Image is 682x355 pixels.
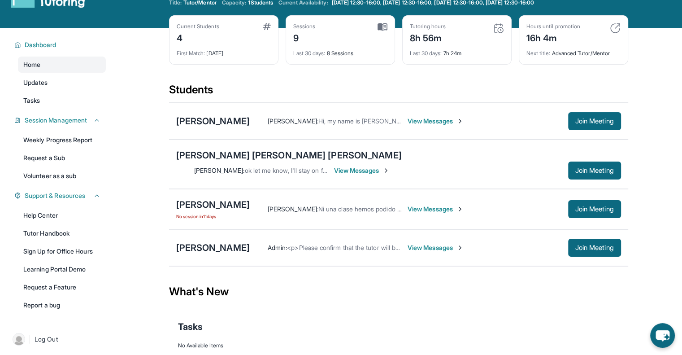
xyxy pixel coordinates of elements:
button: Session Management [21,116,100,125]
span: Last 30 days : [293,50,326,57]
button: Dashboard [21,40,100,49]
span: No session in 11 days [176,213,250,220]
img: card [378,23,387,31]
img: card [263,23,271,30]
div: 8 Sessions [293,44,387,57]
a: Volunteer as a sub [18,168,106,184]
div: Hours until promotion [526,23,580,30]
div: No Available Items [178,342,619,349]
span: Tasks [178,320,203,333]
span: Ni una clase hemos podido tener todavía y quiero aprovechar estos [PERSON_NAME] de vacaciones. [318,205,604,213]
div: Current Students [177,23,219,30]
a: Updates [18,75,106,91]
button: Join Meeting [568,112,621,130]
span: View Messages [408,205,464,214]
span: Join Meeting [575,168,614,173]
span: Last 30 days : [410,50,442,57]
a: Help Center [18,207,106,224]
a: Home [18,57,106,73]
span: First Match : [177,50,205,57]
a: Tutor Handbook [18,225,106,241]
img: Chevron-Right [456,244,464,251]
span: Session Management [25,116,87,125]
span: ok let me know, I'll stay on for a bit longer [245,167,362,174]
span: Log Out [35,335,58,344]
div: 9 [293,30,316,44]
span: Support & Resources [25,191,85,200]
div: 16h 4m [526,30,580,44]
div: What's New [169,272,628,311]
div: Tutoring hours [410,23,446,30]
button: Join Meeting [568,162,621,180]
div: Students [169,83,628,102]
img: card [610,23,621,34]
img: Chevron-Right [456,206,464,213]
div: [PERSON_NAME] [PERSON_NAME] [PERSON_NAME] [176,149,402,162]
div: Sessions [293,23,316,30]
div: [PERSON_NAME] [176,198,250,211]
div: 4 [177,30,219,44]
img: card [493,23,504,34]
span: [PERSON_NAME] : [194,167,245,174]
span: Join Meeting [575,206,614,212]
button: Join Meeting [568,239,621,257]
span: View Messages [334,166,390,175]
span: Next title : [526,50,551,57]
span: | [29,334,31,345]
span: Dashboard [25,40,56,49]
span: Admin : [268,244,287,251]
a: Report a bug [18,297,106,313]
button: chat-button [650,323,675,348]
img: user-img [13,333,25,346]
button: Join Meeting [568,200,621,218]
span: [PERSON_NAME] : [268,205,318,213]
a: Tasks [18,92,106,109]
span: Join Meeting [575,118,614,124]
span: Home [23,60,40,69]
a: |Log Out [9,329,106,349]
span: View Messages [408,117,464,126]
div: [PERSON_NAME] [176,115,250,127]
a: Request a Feature [18,279,106,295]
button: Support & Resources [21,191,100,200]
span: Join Meeting [575,245,614,250]
div: 7h 24m [410,44,504,57]
div: Advanced Tutor/Mentor [526,44,621,57]
span: Tasks [23,96,40,105]
div: [PERSON_NAME] [176,241,250,254]
a: Learning Portal Demo [18,261,106,277]
a: Sign Up for Office Hours [18,243,106,259]
span: View Messages [408,243,464,252]
span: <p>Please confirm that the tutor will be able to attend your first assigned meeting time before j... [287,244,611,251]
img: Chevron-Right [382,167,390,174]
div: 8h 56m [410,30,446,44]
span: Updates [23,78,48,87]
span: [PERSON_NAME] : [268,117,318,125]
div: [DATE] [177,44,271,57]
a: Request a Sub [18,150,106,166]
a: Weekly Progress Report [18,132,106,148]
img: Chevron-Right [456,118,464,125]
